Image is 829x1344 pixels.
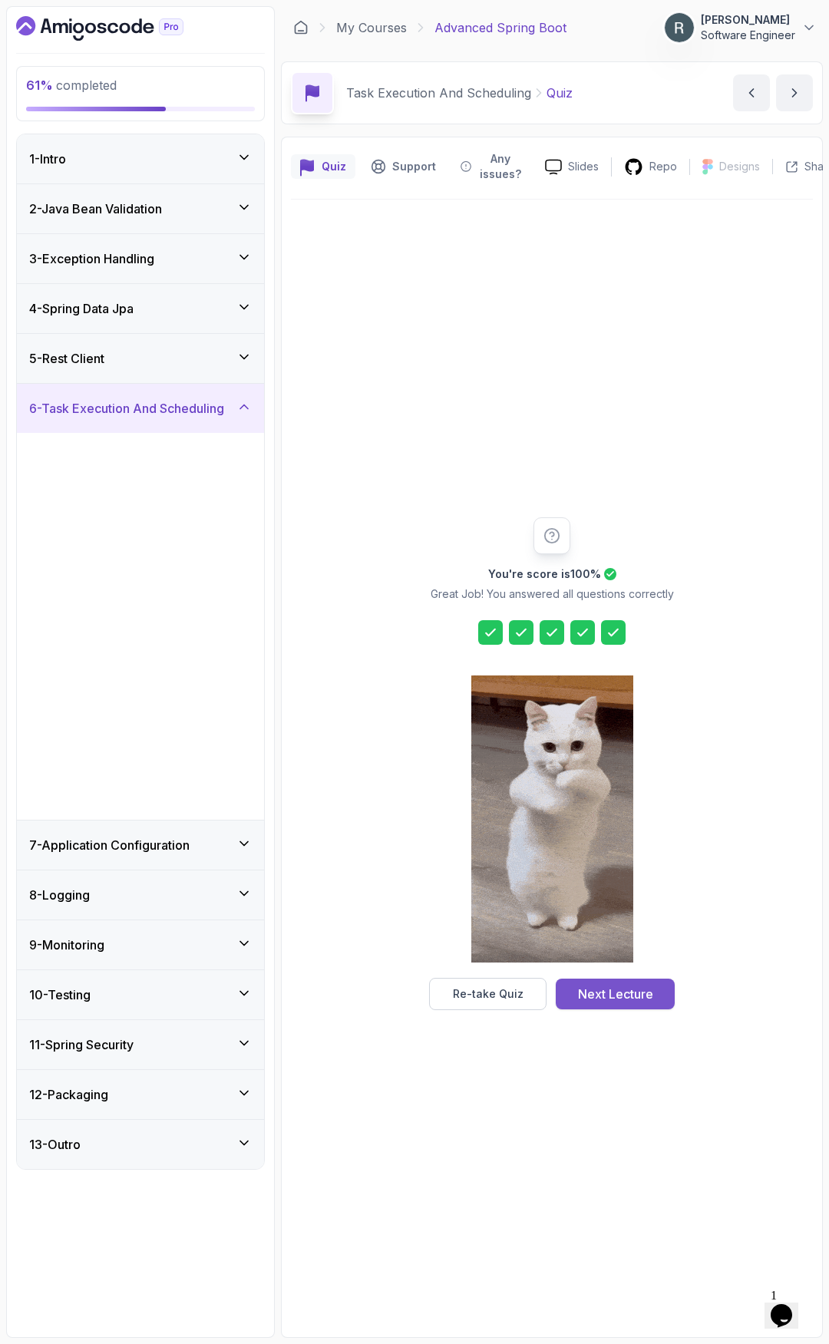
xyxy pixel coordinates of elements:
p: Quiz [547,84,573,102]
button: 1-Intro [17,134,264,183]
h3: 1 - Intro [29,150,66,168]
button: 2-Java Bean Validation [17,184,264,233]
button: Support button [362,147,445,187]
button: 9-Monitoring [17,920,264,969]
h3: 9 - Monitoring [29,936,104,954]
span: 61 % [26,78,53,93]
p: Quiz [322,159,346,174]
h3: 5 - Rest Client [29,349,104,368]
h3: 10 - Testing [29,986,91,1004]
h3: 3 - Exception Handling [29,249,154,268]
p: Advanced Spring Boot [434,18,566,37]
p: Any issues? [477,151,523,182]
button: 4-Spring Data Jpa [17,284,264,333]
p: Support [392,159,436,174]
a: Repo [612,157,689,177]
button: 6-Task Execution And Scheduling [17,384,264,433]
button: user profile image[PERSON_NAME]Software Engineer [664,12,817,43]
p: Repo [649,159,677,174]
button: 11-Spring Security [17,1020,264,1069]
button: Next Lecture [556,979,675,1009]
p: [PERSON_NAME] [701,12,795,28]
h3: 13 - Outro [29,1135,81,1154]
button: next content [776,74,813,111]
button: 13-Outro [17,1120,264,1169]
h3: 8 - Logging [29,886,90,904]
button: 5-Rest Client [17,334,264,383]
a: Dashboard [16,16,219,41]
button: Re-take Quiz [429,978,547,1010]
a: My Courses [336,18,407,37]
h3: 11 - Spring Security [29,1035,134,1054]
p: Slides [568,159,599,174]
button: 10-Testing [17,970,264,1019]
h2: You're score is 100 % [488,566,601,582]
h3: 7 - Application Configuration [29,836,190,854]
button: 7-Application Configuration [17,821,264,870]
p: Great Job! You answered all questions correctly [431,586,674,602]
h3: 4 - Spring Data Jpa [29,299,134,318]
p: Task Execution And Scheduling [346,84,531,102]
button: 8-Logging [17,870,264,920]
div: Next Lecture [578,985,653,1003]
a: Slides [533,159,611,175]
h3: 2 - Java Bean Validation [29,200,162,218]
p: Designs [719,159,760,174]
button: 3-Exception Handling [17,234,264,283]
iframe: chat widget [765,1283,814,1329]
button: Feedback button [451,147,533,187]
a: Dashboard [293,20,309,35]
h3: 12 - Packaging [29,1085,108,1104]
img: user profile image [665,13,694,42]
button: previous content [733,74,770,111]
h3: 6 - Task Execution And Scheduling [29,399,224,418]
img: cool-cat [471,675,633,963]
span: completed [26,78,117,93]
p: Software Engineer [701,28,795,43]
div: Re-take Quiz [453,986,523,1002]
button: 12-Packaging [17,1070,264,1119]
button: quiz button [291,147,355,187]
